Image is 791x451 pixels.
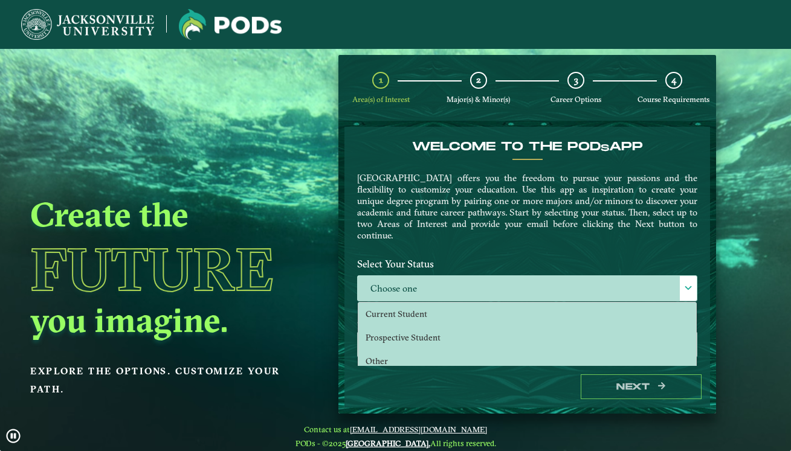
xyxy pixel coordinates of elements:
label: Select Your Status [348,253,706,275]
span: Career Options [550,95,601,104]
span: PODs - ©2025 All rights reserved. [295,438,496,448]
span: 4 [671,74,676,86]
span: 2 [476,74,481,86]
li: Other [358,350,696,373]
span: Prospective Student [366,332,441,343]
p: Maximum 2 selections are allowed [357,361,697,373]
span: 3 [574,74,578,86]
li: Prospective Student [358,326,696,350]
a: [GEOGRAPHIC_DATA]. [346,438,430,448]
sup: ⋆ [357,359,361,368]
sub: s [601,142,609,154]
span: Contact us at [295,424,496,434]
span: 1 [379,74,383,86]
span: Major(s) & Minor(s) [447,95,510,104]
img: Jacksonville University logo [179,9,282,40]
p: [GEOGRAPHIC_DATA] offers you the freedom to pursue your passions and the flexibility to customize... [357,172,697,241]
h2: you imagine. [30,299,310,341]
span: Area(s) of Interest [352,95,410,104]
h2: Create the [30,193,310,235]
h4: Welcome to the POD app [357,139,697,154]
span: Current Student [366,309,427,319]
li: Current Student [358,302,696,326]
span: Other [366,356,388,366]
button: Next [581,374,702,399]
h1: Future [30,240,310,299]
span: Course Requirements [638,95,709,104]
img: Jacksonville University logo [21,9,154,40]
label: Select Your Area(s) of Interest [348,310,706,332]
a: [EMAIL_ADDRESS][DOMAIN_NAME] [350,424,487,434]
p: Explore the options. Customize your path. [30,362,310,398]
label: Choose one [358,276,697,302]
